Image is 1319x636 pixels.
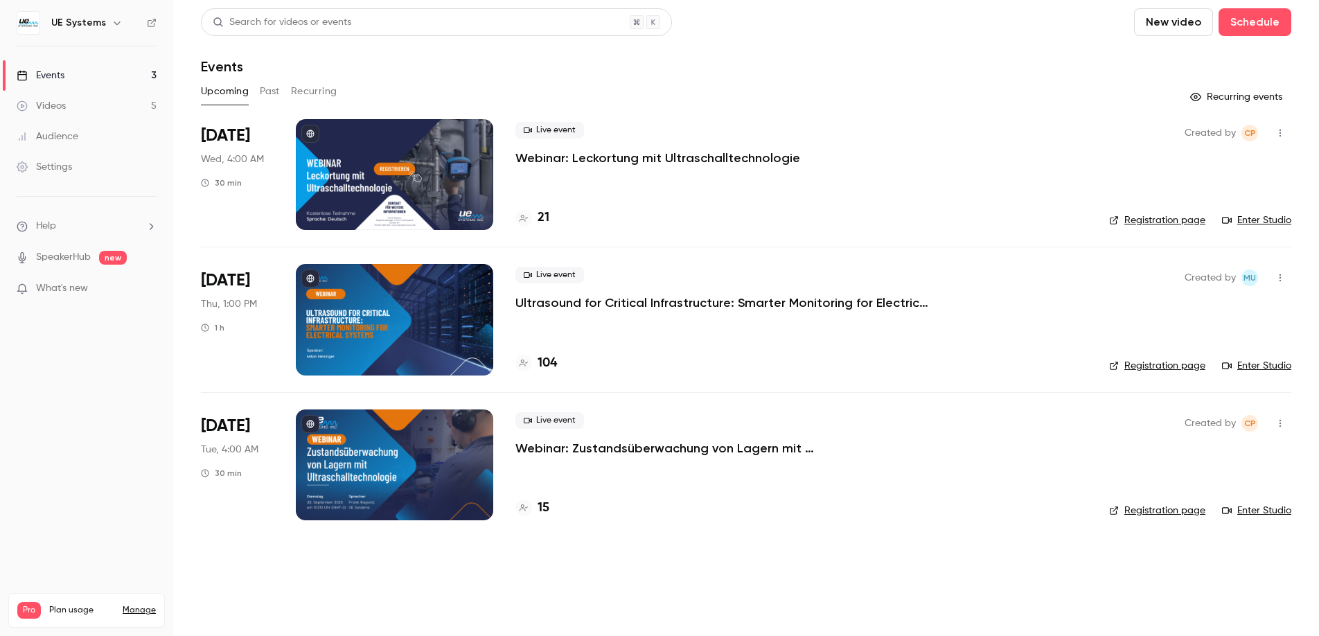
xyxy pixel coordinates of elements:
[515,150,800,166] a: Webinar: Leckortung mit Ultraschalltechnologie
[99,251,127,265] span: new
[538,209,549,227] h4: 21
[515,499,549,518] a: 15
[201,119,274,230] div: Sep 17 Wed, 10:00 AM (Europe/Amsterdam)
[140,283,157,295] iframe: Noticeable Trigger
[538,499,549,518] h4: 15
[1185,125,1236,141] span: Created by
[201,270,250,292] span: [DATE]
[515,294,931,311] a: Ultrasound for Critical Infrastructure: Smarter Monitoring for Electrical Systems
[1241,415,1258,432] span: Cláudia Pereira
[291,80,337,103] button: Recurring
[1134,8,1213,36] button: New video
[36,219,56,233] span: Help
[49,605,114,616] span: Plan usage
[1219,8,1291,36] button: Schedule
[17,602,41,619] span: Pro
[213,15,351,30] div: Search for videos or events
[1222,359,1291,373] a: Enter Studio
[1109,213,1205,227] a: Registration page
[515,209,549,227] a: 21
[1185,270,1236,286] span: Created by
[538,354,557,373] h4: 104
[201,58,243,75] h1: Events
[1222,504,1291,518] a: Enter Studio
[201,409,274,520] div: Sep 30 Tue, 10:00 AM (Europe/Amsterdam)
[260,80,280,103] button: Past
[17,219,157,233] li: help-dropdown-opener
[1222,213,1291,227] a: Enter Studio
[36,281,88,296] span: What's new
[201,125,250,147] span: [DATE]
[201,152,264,166] span: Wed, 4:00 AM
[201,443,258,457] span: Tue, 4:00 AM
[1184,86,1291,108] button: Recurring events
[201,264,274,375] div: Sep 18 Thu, 1:00 PM (America/New York)
[1109,359,1205,373] a: Registration page
[515,267,584,283] span: Live event
[17,12,39,34] img: UE Systems
[515,440,931,457] a: Webinar: Zustandsüberwachung von Lagern mit Ultraschalltechnologie
[17,99,66,113] div: Videos
[51,16,106,30] h6: UE Systems
[201,415,250,437] span: [DATE]
[17,160,72,174] div: Settings
[1244,415,1256,432] span: CP
[201,297,257,311] span: Thu, 1:00 PM
[1241,270,1258,286] span: Marketing UE Systems
[1241,125,1258,141] span: Cláudia Pereira
[1243,270,1256,286] span: MU
[1244,125,1256,141] span: CP
[17,69,64,82] div: Events
[201,177,242,188] div: 30 min
[515,354,557,373] a: 104
[515,412,584,429] span: Live event
[1109,504,1205,518] a: Registration page
[515,122,584,139] span: Live event
[123,605,156,616] a: Manage
[1185,415,1236,432] span: Created by
[201,322,224,333] div: 1 h
[36,250,91,265] a: SpeakerHub
[201,80,249,103] button: Upcoming
[201,468,242,479] div: 30 min
[17,130,78,143] div: Audience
